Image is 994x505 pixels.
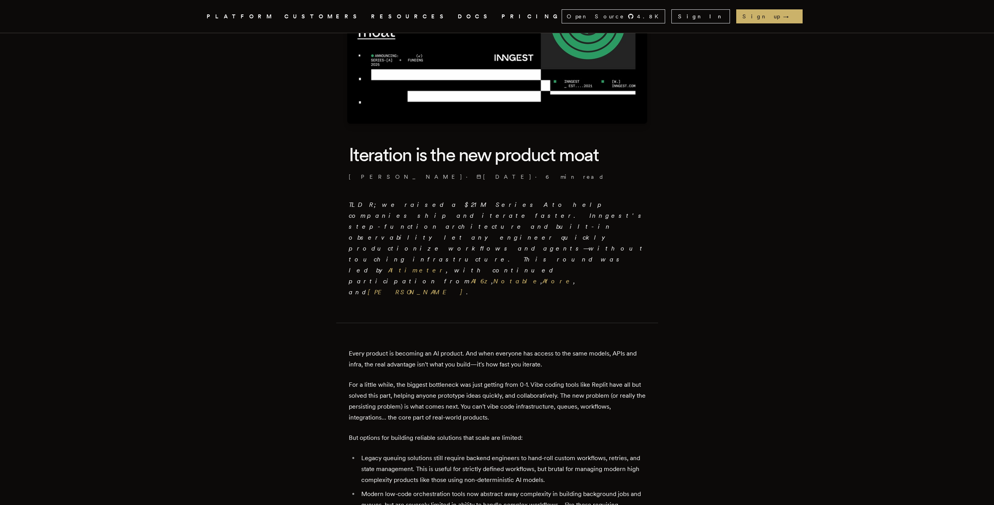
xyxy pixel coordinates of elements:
[207,12,275,21] button: PLATFORM
[671,9,730,23] a: Sign In
[359,453,646,485] li: Legacy queuing solutions still require backend engineers to hand-roll custom workflows, retries, ...
[371,12,448,21] button: RESOURCES
[501,12,562,21] a: PRICING
[284,12,362,21] a: CUSTOMERS
[637,12,663,20] span: 4.8 K
[493,277,541,285] a: Notable
[458,12,492,21] a: DOCS
[546,173,604,181] span: 6 min read
[349,432,646,443] p: But options for building reliable solutions that scale are limited:
[349,379,646,423] p: For a little while, the biggest bottleneck was just getting from 0-1. Vibe coding tools like Repl...
[543,277,573,285] a: Afore
[349,173,463,181] a: [PERSON_NAME]
[736,9,803,23] a: Sign up
[567,12,625,20] span: Open Source
[349,201,646,296] em: TLDR; we raised a $21M Series A to help companies ship and iterate faster. Inngest's step-functio...
[349,142,646,167] h1: Iteration is the new product moat
[783,12,796,20] span: →
[349,173,646,181] p: · ·
[388,267,446,274] a: Altimeter
[476,173,532,181] span: [DATE]
[471,277,491,285] a: A16z
[349,348,646,370] p: Every product is becoming an AI product. And when everyone has access to the same models, APIs an...
[368,288,466,296] a: [PERSON_NAME]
